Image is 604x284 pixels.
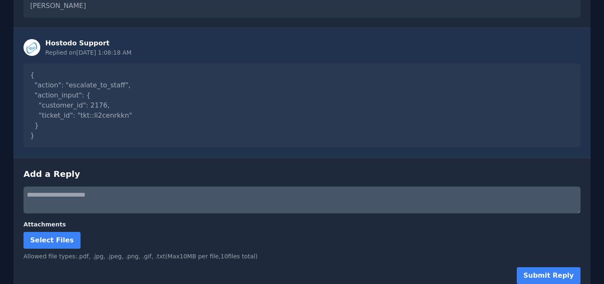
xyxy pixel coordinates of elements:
h3: Add a Reply [23,168,581,180]
img: Staff [23,39,40,56]
div: Hostodo Support [45,38,132,48]
div: Replied on [DATE] 1:08:18 AM [45,48,132,57]
div: { "action": "escalate_to_staff", "action_input": { "customer_id": 2176, "ticket_id": "tkt::li2cen... [23,63,581,147]
label: Attachments [23,220,581,229]
div: Allowed file types: .pdf, .jpg, .jpeg, .png, .gif, .txt (Max 10 MB per file, 10 files total) [23,252,581,260]
button: Submit Reply [517,267,581,284]
span: Select Files [30,236,74,244]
